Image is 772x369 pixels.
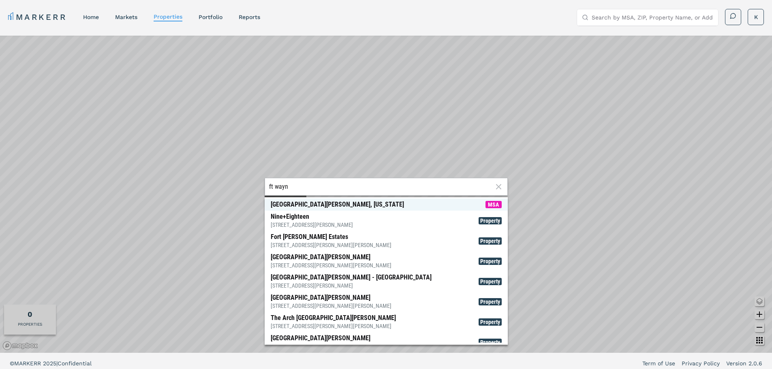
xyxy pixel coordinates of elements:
div: [GEOGRAPHIC_DATA][PERSON_NAME] - [GEOGRAPHIC_DATA] [271,273,432,290]
div: [STREET_ADDRESS][PERSON_NAME][PERSON_NAME] [271,302,391,310]
button: K [748,9,764,25]
div: Nine+Eighteen [271,213,353,229]
span: © [10,360,14,367]
input: Search by MSA, ZIP, Property Name, or Address [592,9,713,26]
div: [GEOGRAPHIC_DATA][PERSON_NAME] [271,294,391,310]
span: 2025 | [43,360,58,367]
span: Search Bar Suggestion Item: Redwood Fort Wayne Diebold Road [265,332,508,352]
button: Change style map button [755,296,764,306]
span: MSA [485,201,502,208]
span: Search Bar Suggestion Item: Fort Wayne - The Landing [265,271,508,292]
div: PROPERTIES [18,321,42,327]
span: K [754,13,758,21]
span: MARKERR [14,360,43,367]
a: reports [239,14,260,20]
a: home [83,14,99,20]
span: Property [479,217,502,224]
span: Search Bar Suggestion Item: Redwood Fort Wayne Noyer Road [265,251,508,271]
a: properties [154,13,182,20]
div: Total of properties [28,309,32,320]
a: Term of Use [642,359,675,367]
div: Fort [PERSON_NAME] Estates [271,233,391,249]
div: [GEOGRAPHIC_DATA][PERSON_NAME] [271,253,391,269]
span: Property [479,339,502,346]
span: Property [479,318,502,326]
span: Search Bar Suggestion Item: Fort Wayne Estates [265,231,508,251]
span: Property [479,278,502,285]
a: Version 2.0.6 [726,359,762,367]
span: Property [479,258,502,265]
span: Search Bar Suggestion Item: Nine+Eighteen [265,211,508,231]
span: Search Bar Suggestion Item: Redwood Fort Wayne Wallen Road [265,292,508,312]
div: [GEOGRAPHIC_DATA][PERSON_NAME], [US_STATE] [271,200,404,209]
a: Privacy Policy [682,359,720,367]
div: [STREET_ADDRESS][PERSON_NAME][PERSON_NAME] [271,322,396,330]
div: [STREET_ADDRESS][PERSON_NAME][PERSON_NAME] [271,241,391,249]
a: Mapbox logo [2,341,38,350]
div: [STREET_ADDRESS][PERSON_NAME][PERSON_NAME] [271,261,391,269]
span: Search Bar Suggestion Item: The Arch Fort Wayne [265,312,508,332]
span: Property [479,298,502,305]
div: The Arch [GEOGRAPHIC_DATA][PERSON_NAME] [271,314,396,330]
a: MARKERR [8,11,67,23]
div: [STREET_ADDRESS][PERSON_NAME] [271,342,370,350]
div: [STREET_ADDRESS][PERSON_NAME] [271,221,353,229]
button: Zoom out map button [755,322,764,332]
div: [STREET_ADDRESS][PERSON_NAME] [271,282,432,290]
div: or Zoom in [265,196,306,211]
span: Property [479,237,502,245]
a: markets [115,14,137,20]
input: Search by property name, address, MSA or ZIP Code [269,183,493,191]
div: [GEOGRAPHIC_DATA][PERSON_NAME] [271,334,370,350]
a: Portfolio [199,14,222,20]
span: Search Bar Suggestion Item: Fort Wayne, Indiana [265,198,508,211]
button: Zoom in map button [755,309,764,319]
button: Other options map button [755,335,764,345]
span: Confidential [58,360,92,367]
